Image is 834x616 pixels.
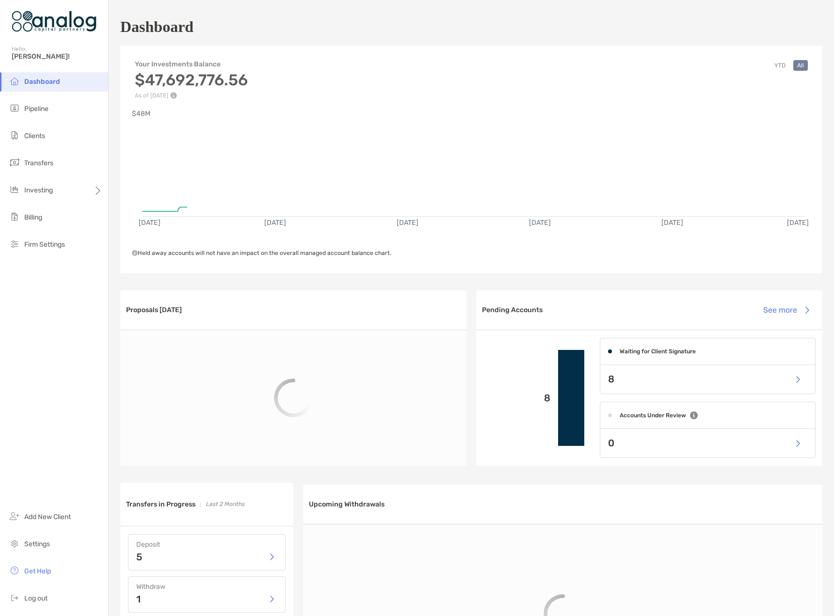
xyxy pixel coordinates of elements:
[139,219,160,227] text: [DATE]
[9,565,20,576] img: get-help icon
[620,348,696,355] h4: Waiting for Client Signature
[132,250,391,256] span: Held away accounts will not have an impact on the overall managed account balance chart.
[397,219,419,227] text: [DATE]
[620,412,686,419] h4: Accounts Under Review
[12,52,102,61] span: [PERSON_NAME]!
[24,132,45,140] span: Clients
[770,60,789,71] button: YTD
[24,567,51,575] span: Get Help
[126,500,195,508] h3: Transfers in Progress
[9,184,20,195] img: investing icon
[24,540,50,548] span: Settings
[136,594,141,604] p: 1
[136,540,277,549] h4: Deposit
[9,238,20,250] img: firm-settings icon
[529,219,551,227] text: [DATE]
[136,552,142,562] p: 5
[170,92,177,99] img: Performance Info
[9,537,20,549] img: settings icon
[135,92,248,99] p: As of [DATE]
[206,498,244,510] p: Last 2 Months
[132,110,150,118] text: $48M
[788,219,810,227] text: [DATE]
[120,18,193,36] h1: Dashboard
[135,71,248,89] h3: $47,692,776.56
[9,211,20,222] img: billing icon
[136,583,277,591] h4: Withdraw
[9,510,20,522] img: add_new_client icon
[24,213,42,221] span: Billing
[264,219,286,227] text: [DATE]
[9,157,20,168] img: transfers icon
[9,102,20,114] img: pipeline icon
[309,500,385,508] h3: Upcoming Withdrawals
[755,300,817,321] button: See more
[484,392,550,404] p: 8
[24,105,48,113] span: Pipeline
[126,306,182,314] h3: Proposals [DATE]
[608,437,614,449] p: 0
[24,78,60,86] span: Dashboard
[24,240,65,249] span: Firm Settings
[482,306,543,314] h3: Pending Accounts
[24,594,48,602] span: Log out
[608,373,614,385] p: 8
[793,60,808,71] button: All
[662,219,684,227] text: [DATE]
[24,513,71,521] span: Add New Client
[135,60,248,68] h4: Your Investments Balance
[24,159,53,167] span: Transfers
[9,129,20,141] img: clients icon
[9,75,20,87] img: dashboard icon
[12,4,96,39] img: Zoe Logo
[24,186,53,194] span: Investing
[9,592,20,603] img: logout icon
